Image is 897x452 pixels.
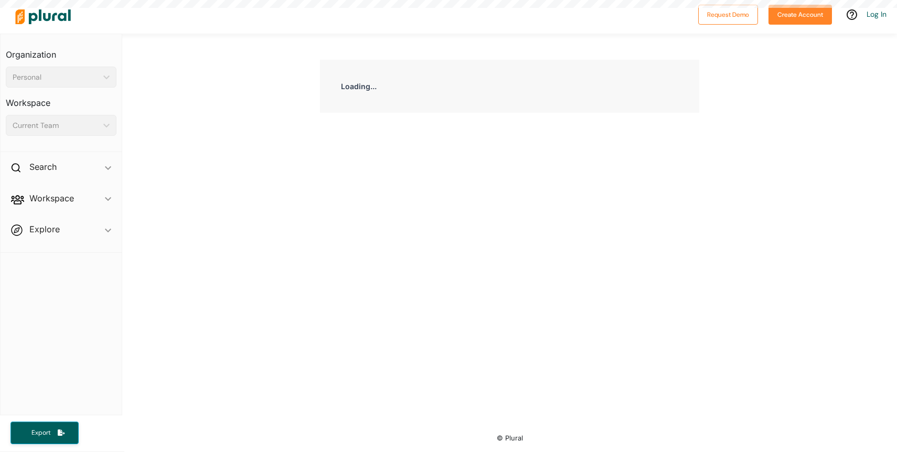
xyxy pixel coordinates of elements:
[13,72,99,83] div: Personal
[867,9,887,19] a: Log In
[24,428,58,437] span: Export
[13,120,99,131] div: Current Team
[29,161,57,173] h2: Search
[320,60,699,113] div: Loading...
[768,8,832,19] a: Create Account
[698,5,758,25] button: Request Demo
[6,88,116,111] h3: Workspace
[698,8,758,19] a: Request Demo
[497,434,523,442] small: © Plural
[10,422,79,444] button: Export
[6,39,116,62] h3: Organization
[768,5,832,25] button: Create Account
